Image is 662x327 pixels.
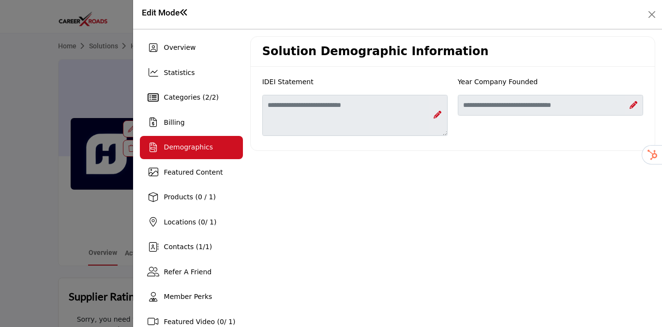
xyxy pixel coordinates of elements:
[164,168,223,176] span: Featured Content
[205,93,210,101] span: 2
[262,77,314,87] label: IDEI Statement
[164,44,196,51] span: Overview
[164,243,212,251] span: Contacts ( / )
[164,119,185,126] span: Billing
[164,69,195,76] span: Statistics
[262,45,489,59] h2: Solution Demographic Information
[164,143,213,151] span: Demographics
[164,218,217,226] span: Locations ( / 1)
[198,243,203,251] span: 1
[164,193,216,201] span: Products (0 / 1)
[164,93,219,101] span: Categories ( / )
[201,218,205,226] span: 0
[164,293,212,300] span: Member Perks
[645,8,659,21] button: Close
[458,95,643,116] input: Enter value for Year Company Founded
[142,8,188,18] h1: Edit Mode
[458,77,538,87] label: Year Company Founded
[164,318,236,326] span: Featured Video ( / 1)
[212,93,216,101] span: 2
[262,95,448,136] textarea: Enter value for IDEI Statement
[164,268,212,276] span: Refer A Friend
[205,243,210,251] span: 1
[220,318,224,326] span: 0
